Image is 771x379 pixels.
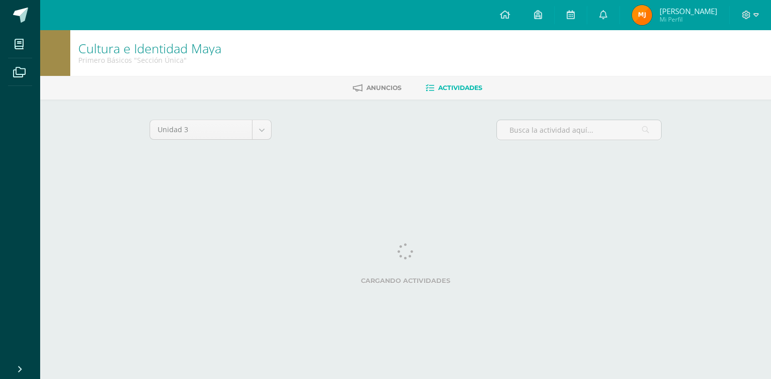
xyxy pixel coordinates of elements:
a: Unidad 3 [150,120,271,139]
img: f9b9e3f99bf7f1f31012b4c7c53e0d8e.png [632,5,652,25]
span: Actividades [438,84,482,91]
a: Cultura e Identidad Maya [78,40,221,57]
label: Cargando actividades [150,277,662,285]
h1: Cultura e Identidad Maya [78,41,221,55]
a: Anuncios [353,80,402,96]
div: Primero Básicos 'Sección Única' [78,55,221,65]
span: Unidad 3 [158,120,244,139]
a: Actividades [426,80,482,96]
span: Mi Perfil [660,15,717,24]
span: [PERSON_NAME] [660,6,717,16]
span: Anuncios [366,84,402,91]
input: Busca la actividad aquí... [497,120,661,140]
